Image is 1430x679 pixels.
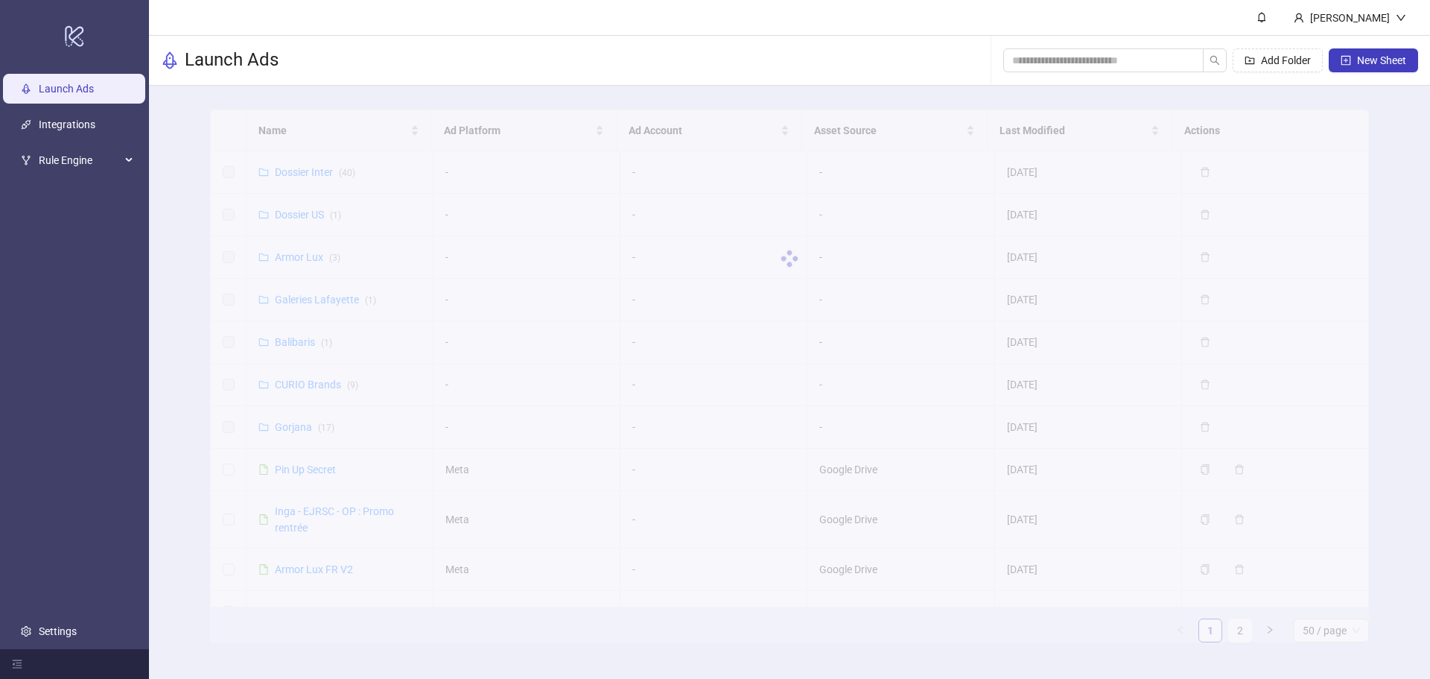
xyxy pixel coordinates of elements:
span: plus-square [1341,55,1351,66]
span: rocket [161,51,179,69]
span: Rule Engine [39,145,121,175]
span: down [1396,13,1406,23]
span: bell [1256,12,1267,22]
button: New Sheet [1329,48,1418,72]
h3: Launch Ads [185,48,279,72]
span: New Sheet [1357,54,1406,66]
a: Launch Ads [39,83,94,95]
a: Settings [39,625,77,637]
span: user [1294,13,1304,23]
span: search [1210,55,1220,66]
div: [PERSON_NAME] [1304,10,1396,26]
span: fork [21,155,31,165]
span: Add Folder [1261,54,1311,66]
button: Add Folder [1233,48,1323,72]
a: Integrations [39,119,95,130]
span: folder-add [1245,55,1255,66]
span: menu-fold [12,659,22,669]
